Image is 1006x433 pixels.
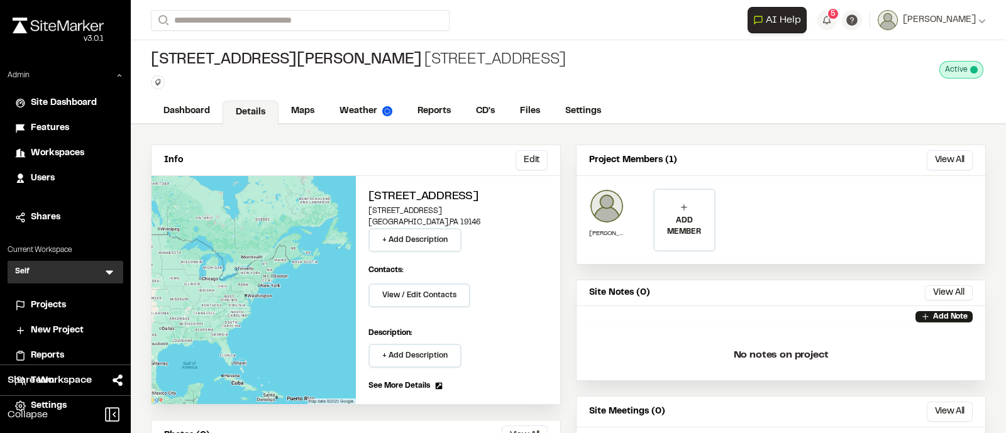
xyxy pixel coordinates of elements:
[368,344,462,368] button: + Add Description
[368,265,404,276] p: Contacts:
[589,405,665,419] p: Site Meetings (0)
[368,217,548,228] p: [GEOGRAPHIC_DATA] , PA 19146
[151,10,174,31] button: Search
[31,172,55,185] span: Users
[327,99,405,123] a: Weather
[31,324,84,337] span: New Project
[31,96,97,110] span: Site Dashboard
[925,285,973,300] button: View All
[8,373,92,388] span: Share Workspace
[587,335,975,375] p: No notes on project
[31,121,69,135] span: Features
[589,229,624,238] p: [PERSON_NAME]
[655,215,714,238] p: ADD MEMBER
[15,349,116,363] a: Reports
[31,146,84,160] span: Workspaces
[589,153,677,167] p: Project Members (1)
[382,106,392,116] img: precipai.png
[831,8,836,19] span: 5
[927,150,973,170] button: View All
[13,18,104,33] img: rebrand.png
[15,211,116,224] a: Shares
[903,13,976,27] span: [PERSON_NAME]
[939,61,983,79] div: This project is active and counting against your active project count.
[553,99,614,123] a: Settings
[368,189,548,206] h2: [STREET_ADDRESS]
[279,99,327,123] a: Maps
[15,121,116,135] a: Features
[223,101,279,124] a: Details
[507,99,553,123] a: Files
[13,33,104,45] div: Oh geez...please don't...
[368,206,548,217] p: [STREET_ADDRESS]
[516,150,548,170] button: Edit
[368,228,462,252] button: + Add Description
[589,286,650,300] p: Site Notes (0)
[878,10,986,30] button: [PERSON_NAME]
[368,380,430,392] span: See More Details
[463,99,507,123] a: CD's
[817,10,837,30] button: 5
[15,324,116,337] a: New Project
[164,153,183,167] p: Info
[151,50,566,70] div: [STREET_ADDRESS]
[405,99,463,123] a: Reports
[368,283,470,307] button: View / Edit Contacts
[31,349,64,363] span: Reports
[31,211,60,224] span: Shares
[15,266,30,278] h3: Self
[970,66,978,74] span: This project is active and counting against your active project count.
[8,244,123,256] p: Current Workspace
[15,146,116,160] a: Workspaces
[927,402,973,422] button: View All
[8,70,30,81] p: Admin
[15,299,116,312] a: Projects
[151,50,422,70] span: [STREET_ADDRESS][PERSON_NAME]
[945,64,968,75] span: Active
[151,99,223,123] a: Dashboard
[748,7,812,33] div: Open AI Assistant
[933,311,968,322] p: Add Note
[748,7,807,33] button: Open AI Assistant
[766,13,801,28] span: AI Help
[589,189,624,224] img: Kenneth Mosley
[31,299,66,312] span: Projects
[15,172,116,185] a: Users
[368,327,548,339] p: Description:
[15,96,116,110] a: Site Dashboard
[151,75,165,89] button: Edit Tags
[878,10,898,30] img: User
[8,407,48,422] span: Collapse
